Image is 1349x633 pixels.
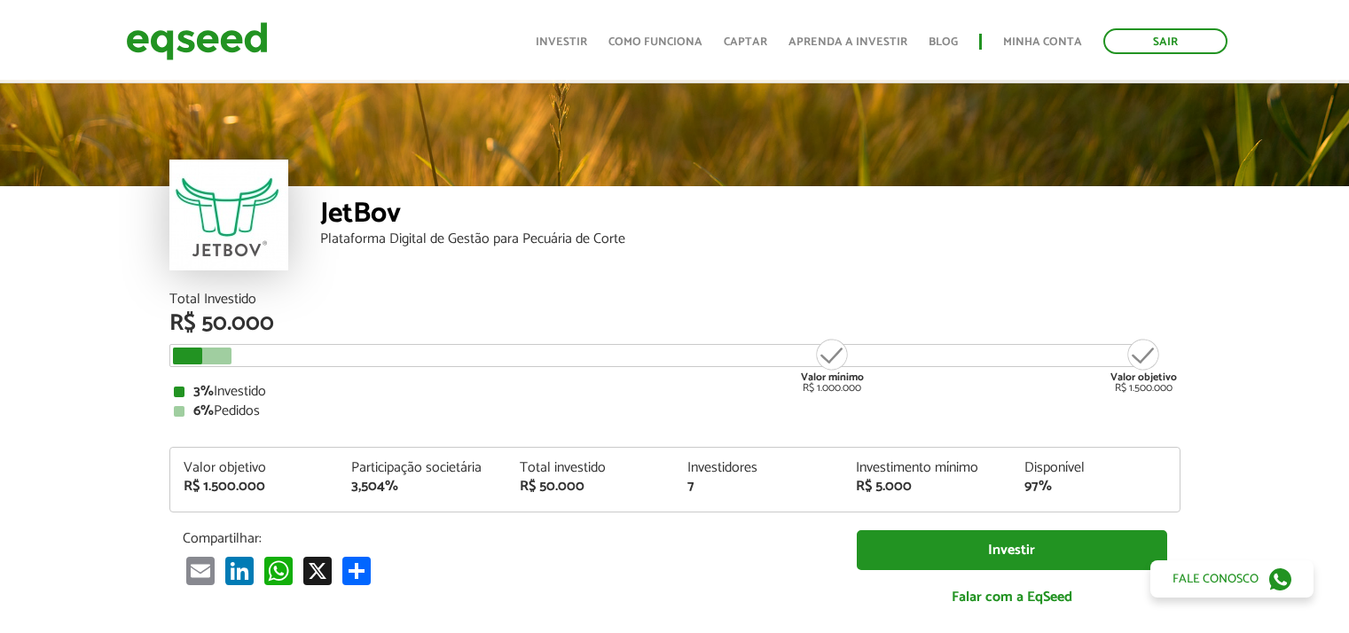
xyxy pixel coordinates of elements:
[608,36,702,48] a: Como funciona
[261,556,296,585] a: WhatsApp
[1103,28,1227,54] a: Sair
[184,480,325,494] div: R$ 1.500.000
[536,36,587,48] a: Investir
[1110,337,1177,394] div: R$ 1.500.000
[174,404,1176,418] div: Pedidos
[1110,369,1177,386] strong: Valor objetivo
[724,36,767,48] a: Captar
[687,480,829,494] div: 7
[801,369,864,386] strong: Valor mínimo
[1150,560,1314,598] a: Fale conosco
[857,530,1167,570] a: Investir
[300,556,335,585] a: X
[193,399,214,423] strong: 6%
[183,556,218,585] a: Email
[339,556,374,585] a: Compartilhar
[320,199,1180,232] div: JetBov
[1003,36,1082,48] a: Minha conta
[351,480,493,494] div: 3,504%
[1024,461,1166,475] div: Disponível
[857,579,1167,615] a: Falar com a EqSeed
[169,293,1180,307] div: Total Investido
[183,530,830,547] p: Compartilhar:
[799,337,866,394] div: R$ 1.000.000
[687,461,829,475] div: Investidores
[193,379,214,403] strong: 3%
[169,312,1180,335] div: R$ 50.000
[520,480,662,494] div: R$ 50.000
[126,18,268,65] img: EqSeed
[320,232,1180,246] div: Plataforma Digital de Gestão para Pecuária de Corte
[174,385,1176,399] div: Investido
[856,480,998,494] div: R$ 5.000
[351,461,493,475] div: Participação societária
[788,36,907,48] a: Aprenda a investir
[184,461,325,475] div: Valor objetivo
[856,461,998,475] div: Investimento mínimo
[520,461,662,475] div: Total investido
[929,36,958,48] a: Blog
[222,556,257,585] a: LinkedIn
[1024,480,1166,494] div: 97%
